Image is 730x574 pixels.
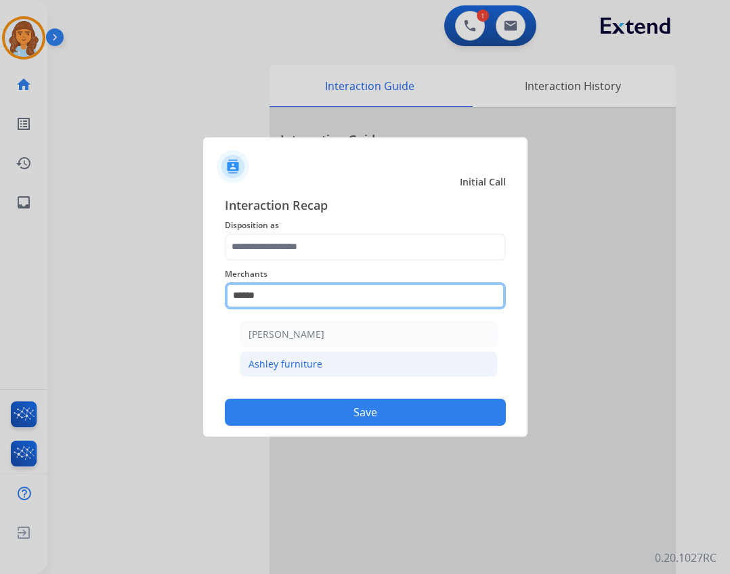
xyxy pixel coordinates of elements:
[249,357,322,371] div: Ashley furniture
[249,328,324,341] div: [PERSON_NAME]
[225,399,506,426] button: Save
[655,550,716,566] p: 0.20.1027RC
[217,150,249,183] img: contactIcon
[225,196,506,217] span: Interaction Recap
[225,266,506,282] span: Merchants
[225,217,506,234] span: Disposition as
[460,175,506,189] span: Initial Call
